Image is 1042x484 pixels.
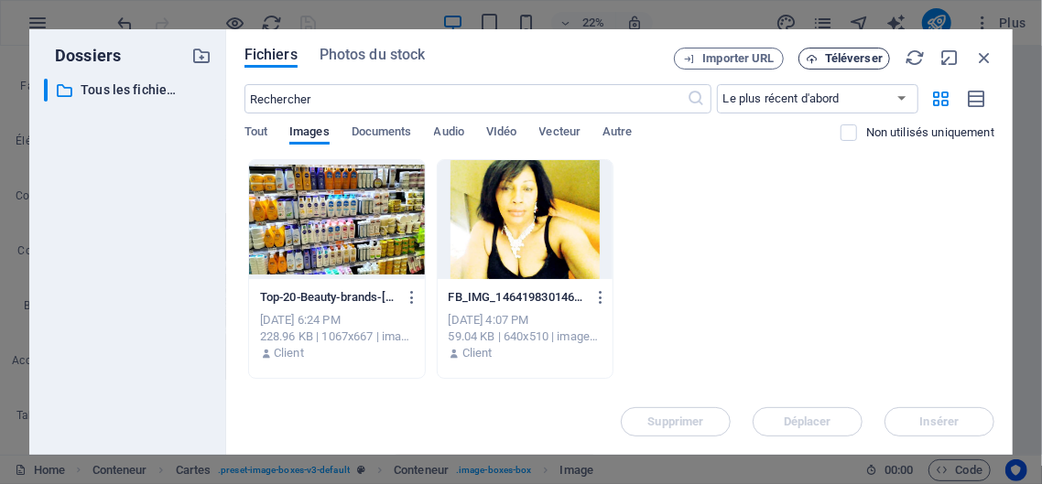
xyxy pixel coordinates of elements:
[352,121,412,146] span: Documents
[449,328,602,345] div: 59.04 KB | 640x510 | image/jpeg
[44,44,121,68] p: Dossiers
[449,289,585,306] p: FB_IMG_1464198301463-V_OiKASZtyvrEPWF_Eaqrg.jpg
[289,121,330,146] span: Images
[462,345,493,361] p: Client
[260,328,414,345] div: 228.96 KB | 1067x667 | image/jpeg
[449,312,602,328] div: [DATE] 4:07 PM
[539,121,581,146] span: Vecteur
[244,84,688,113] input: Rechercher
[702,53,774,64] span: Importer URL
[798,48,890,70] button: Téléverser
[674,48,784,70] button: Importer URL
[274,345,304,361] p: Client
[939,48,960,68] i: Réduire
[260,312,414,328] div: [DATE] 6:24 PM
[191,46,212,66] i: Créer un nouveau dossier
[602,121,632,146] span: Autre
[244,121,267,146] span: Tout
[486,121,516,146] span: VIdéo
[434,121,464,146] span: Audio
[825,53,883,64] span: Téléverser
[44,79,48,102] div: ​
[974,48,994,68] i: Fermer
[260,289,396,306] p: Top-20-Beauty-brands-Africa-2024-pdf-h16jb6ke7pI8gt-3yLu-Gg.jpg
[81,80,178,101] p: Tous les fichiers
[866,124,994,141] p: Affiche uniquement les fichiers non utilisés sur ce site web. Les fichiers ajoutés pendant cette ...
[905,48,925,68] i: Actualiser
[320,44,426,66] span: Photos du stock
[244,44,298,66] span: Fichiers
